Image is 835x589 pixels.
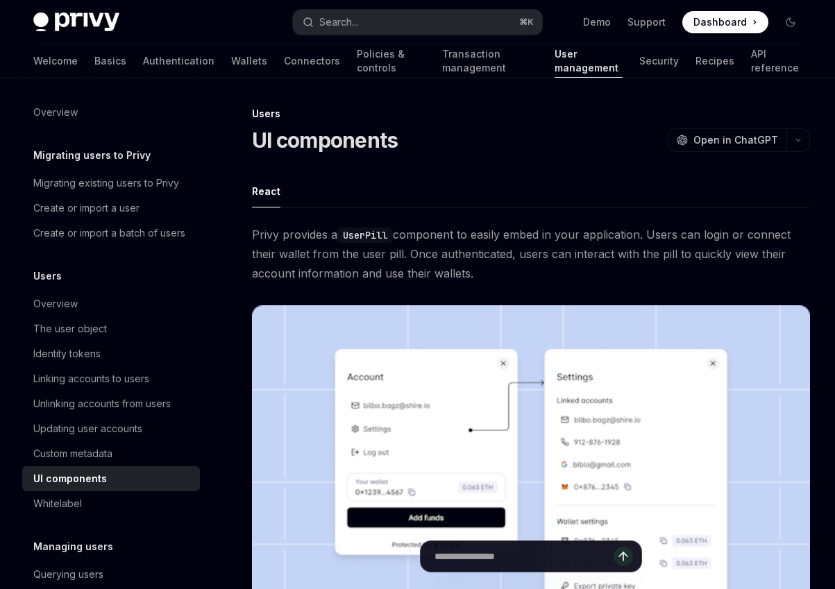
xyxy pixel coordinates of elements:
div: Linking accounts to users [33,370,149,387]
a: Overview [22,291,200,316]
div: The user object [33,321,107,337]
a: Wallets [231,44,267,78]
a: Policies & controls [357,44,425,78]
img: dark logo [33,12,119,32]
div: Identity tokens [33,345,101,362]
a: Recipes [695,44,734,78]
a: The user object [22,316,200,341]
button: Send message [614,547,633,566]
div: Create or import a batch of users [33,225,185,241]
a: Welcome [33,44,78,78]
a: Migrating existing users to Privy [22,171,200,196]
a: Basics [94,44,126,78]
a: Custom metadata [22,441,200,466]
h1: UI components [252,128,398,153]
span: Privy provides a component to easily embed in your application. Users can login or connect their ... [252,225,810,283]
h5: Migrating users to Privy [33,147,151,164]
button: Search...⌘K [293,10,541,35]
a: Linking accounts to users [22,366,200,391]
div: Search... [319,14,358,31]
div: Querying users [33,566,103,583]
span: Open in ChatGPT [693,133,778,147]
h5: Managing users [33,538,113,555]
a: Create or import a batch of users [22,221,200,246]
a: Whitelabel [22,491,200,516]
button: Toggle dark mode [779,11,802,33]
a: Demo [583,15,611,29]
div: Whitelabel [33,495,82,512]
span: ⌘ K [519,17,534,28]
a: User management [555,44,623,78]
a: Overview [22,100,200,125]
code: UserPill [337,228,393,243]
a: UI components [22,466,200,491]
span: Dashboard [693,15,747,29]
a: Connectors [284,44,340,78]
div: Overview [33,104,78,121]
button: React [252,175,280,207]
a: Dashboard [682,11,768,33]
a: Unlinking accounts from users [22,391,200,416]
button: Open in ChatGPT [668,128,786,152]
a: Updating user accounts [22,416,200,441]
a: Create or import a user [22,196,200,221]
div: Unlinking accounts from users [33,395,171,412]
h5: Users [33,268,62,284]
a: API reference [751,44,802,78]
div: Create or import a user [33,200,140,216]
div: Custom metadata [33,445,112,462]
a: Security [639,44,679,78]
div: Updating user accounts [33,420,142,437]
div: Overview [33,296,78,312]
a: Identity tokens [22,341,200,366]
a: Querying users [22,562,200,587]
a: Transaction management [442,44,538,78]
div: Users [252,107,810,121]
div: Migrating existing users to Privy [33,175,179,191]
a: Authentication [143,44,214,78]
a: Support [627,15,666,29]
div: UI components [33,470,107,487]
